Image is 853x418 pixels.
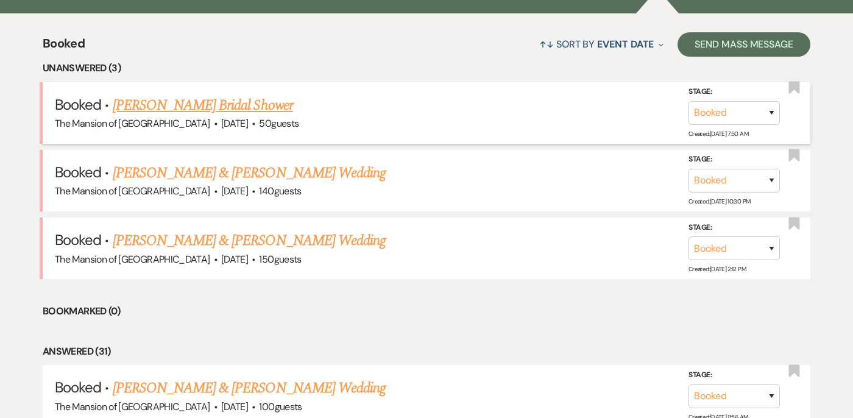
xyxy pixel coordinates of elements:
[113,377,386,399] a: [PERSON_NAME] & [PERSON_NAME] Wedding
[55,185,210,197] span: The Mansion of [GEOGRAPHIC_DATA]
[259,185,301,197] span: 140 guests
[43,34,85,60] span: Booked
[55,400,210,413] span: The Mansion of [GEOGRAPHIC_DATA]
[43,303,810,319] li: Bookmarked (0)
[221,400,248,413] span: [DATE]
[259,253,301,266] span: 150 guests
[221,253,248,266] span: [DATE]
[688,153,780,166] label: Stage:
[221,117,248,130] span: [DATE]
[43,344,810,360] li: Answered (31)
[55,378,101,397] span: Booked
[113,230,386,252] a: [PERSON_NAME] & [PERSON_NAME] Wedding
[221,185,248,197] span: [DATE]
[539,38,554,51] span: ↑↓
[688,221,780,234] label: Stage:
[678,32,810,57] button: Send Mass Message
[113,162,386,184] a: [PERSON_NAME] & [PERSON_NAME] Wedding
[55,253,210,266] span: The Mansion of [GEOGRAPHIC_DATA]
[534,28,668,60] button: Sort By Event Date
[113,94,293,116] a: [PERSON_NAME] Bridal Shower
[43,60,810,76] li: Unanswered (3)
[55,117,210,130] span: The Mansion of [GEOGRAPHIC_DATA]
[55,230,101,249] span: Booked
[688,369,780,382] label: Stage:
[259,117,299,130] span: 50 guests
[688,130,748,138] span: Created: [DATE] 7:50 AM
[259,400,302,413] span: 100 guests
[688,197,750,205] span: Created: [DATE] 10:30 PM
[55,95,101,114] span: Booked
[688,85,780,99] label: Stage:
[55,163,101,182] span: Booked
[688,265,746,273] span: Created: [DATE] 2:12 PM
[597,38,654,51] span: Event Date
